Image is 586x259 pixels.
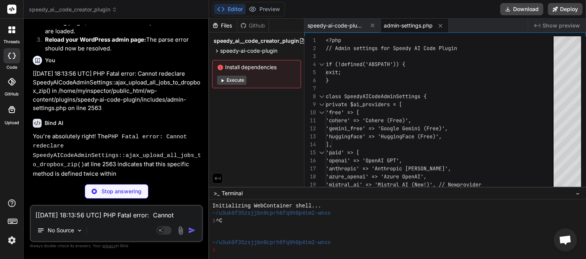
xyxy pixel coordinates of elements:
[48,227,74,234] p: No Source
[326,157,402,164] span: 'openai' => 'OpenAI GPT',
[326,45,457,52] span: // Admin settings for Speedy AI Code Plugin
[326,165,451,172] span: 'anthropic' => 'Anthropic [PERSON_NAME]',
[326,181,457,188] span: 'mistral_ai' => 'Mistral AI (New!)', // New
[500,3,543,15] button: Download
[212,246,216,254] span: ❯
[222,189,243,197] span: Terminal
[326,61,405,68] span: if (!defined('ABSPATH')) {
[317,108,327,117] div: Click to collapse the range.
[33,132,201,197] p: You're absolutely right! The at line 2563 indicates that this specific method is defined twice wi...
[326,109,359,116] span: 'free' => [
[176,226,185,235] img: attachment
[548,3,583,15] button: Deploy
[326,133,442,140] span: 'huggingface' => 'HuggingFace (Free)',
[326,101,402,108] span: private $ai_providers = [
[317,100,327,108] div: Click to collapse the range.
[317,149,327,157] div: Click to collapse the range.
[384,22,433,29] span: admin-settings.php
[101,188,142,195] p: Stop answering
[317,60,327,68] div: Click to collapse the range.
[304,92,316,100] div: 8
[304,108,316,117] div: 10
[237,22,269,29] div: Github
[304,60,316,68] div: 4
[304,173,316,181] div: 18
[304,125,316,133] div: 12
[76,227,83,234] img: Pick Models
[5,234,18,247] img: settings
[212,217,216,225] span: ❯
[33,70,201,113] p: [[DATE] 18:13:56 UTC] PHP Fatal error: Cannot redeclare SpeedyAICodeAdminSettings::ajax_upload_al...
[304,181,316,189] div: 19
[326,141,332,148] span: ],
[212,202,321,210] span: Initializing WebContainer shell...
[304,44,316,52] div: 2
[317,92,327,100] div: Click to collapse the range.
[29,6,117,13] span: speedy_ai__code_creator_plugin
[6,64,17,71] label: code
[304,52,316,60] div: 3
[543,22,580,29] span: Show preview
[304,84,316,92] div: 7
[304,165,316,173] div: 17
[5,91,19,97] label: GitHub
[304,76,316,84] div: 6
[554,228,577,251] a: Open chat
[220,47,277,55] span: speedy-ai-code-plugin
[217,63,296,71] span: Install dependencies
[214,4,246,15] button: Editor
[45,119,63,127] h6: Bind AI
[209,22,237,29] div: Files
[304,141,316,149] div: 14
[304,133,316,141] div: 13
[326,117,411,124] span: 'cohere' => 'Cohere (Free)',
[304,100,316,108] div: 9
[33,134,201,168] code: PHP Fatal error: Cannot redeclare SpeedyAICodeAdminSettings::ajax_upload_all_jobs_to_dropbox_zip()
[326,69,341,76] span: exit;
[304,149,316,157] div: 15
[214,189,219,197] span: >_
[188,227,196,234] img: icon
[576,189,580,197] span: −
[3,39,20,45] label: threads
[326,125,448,132] span: 'gemini_free' => 'Google Gemini (Free)',
[217,76,246,85] button: Execute
[214,37,299,45] span: speedy_ai__code_creator_plugin
[45,57,55,64] h6: You
[326,149,359,156] span: 'paid' => [
[45,36,146,43] strong: Reload your WordPress admin page:
[39,36,201,53] li: The parse error should now be resolved.
[212,210,331,217] span: ~/u3uk0f35zsjjbn9cprh6fq9h0p4tm2-wnxx
[304,117,316,125] div: 11
[307,22,365,29] span: speedy-ai-code-plugin.php
[102,243,116,248] span: privacy
[5,120,19,126] label: Upload
[212,239,331,246] span: ~/u3uk0f35zsjjbn9cprh6fq9h0p4tm2-wnxx
[326,93,427,100] span: class SpeedyAICodeAdminSettings {
[326,77,329,84] span: }
[457,181,481,188] span: provider
[216,217,222,225] span: ^C
[30,242,203,249] p: Always double-check its answers. Your in Bind
[304,68,316,76] div: 5
[326,173,427,180] span: 'azure_openai' => 'Azure OpenAI',
[304,36,316,44] div: 1
[304,157,316,165] div: 16
[574,187,581,199] button: −
[246,4,283,15] button: Preview
[326,37,341,44] span: <?php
